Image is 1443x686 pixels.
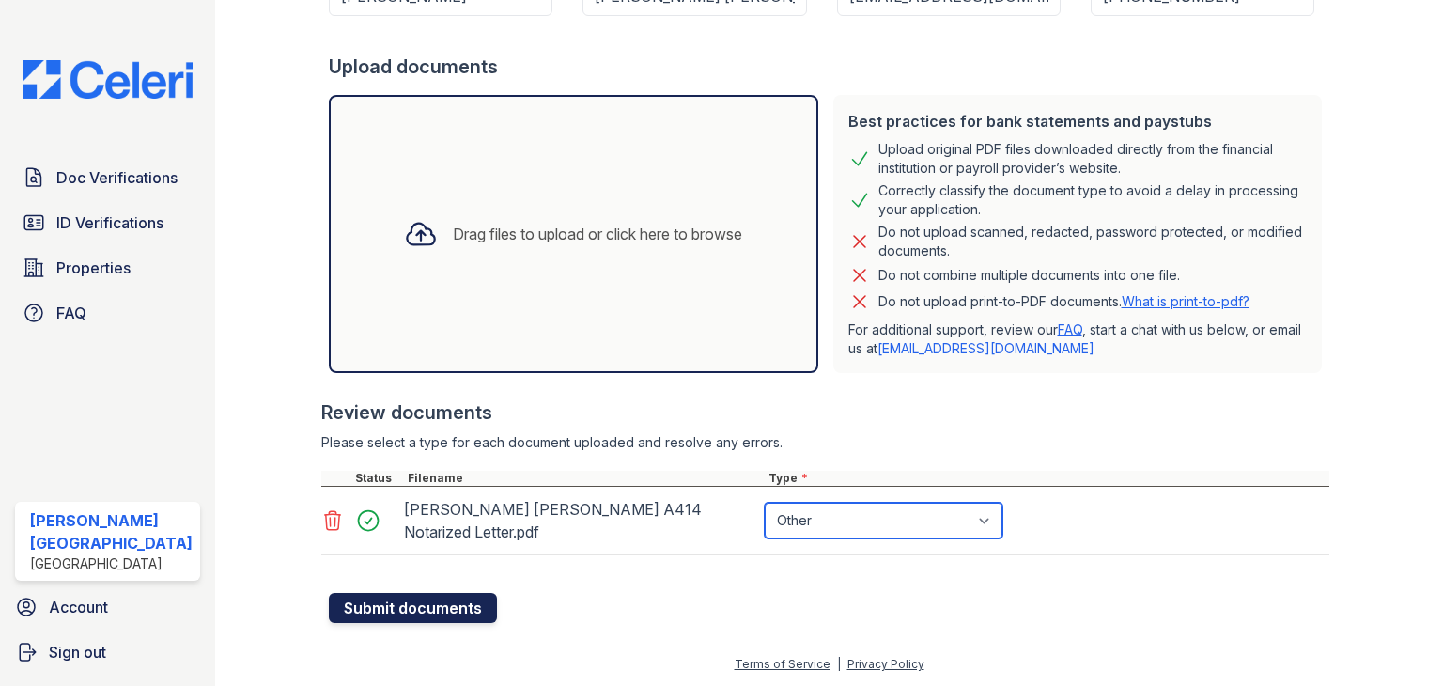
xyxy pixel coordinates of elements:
[49,641,106,663] span: Sign out
[15,159,200,196] a: Doc Verifications
[30,509,193,554] div: [PERSON_NAME][GEOGRAPHIC_DATA]
[848,320,1308,358] p: For additional support, review our , start a chat with us below, or email us at
[15,294,200,332] a: FAQ
[404,471,765,486] div: Filename
[847,657,924,671] a: Privacy Policy
[56,211,163,234] span: ID Verifications
[1058,321,1082,337] a: FAQ
[8,60,208,99] img: CE_Logo_Blue-a8612792a0a2168367f1c8372b55b34899dd931a85d93a1a3d3e32e68fde9ad4.png
[56,257,131,279] span: Properties
[848,110,1308,133] div: Best practices for bank statements and paystubs
[49,596,108,618] span: Account
[15,204,200,242] a: ID Verifications
[735,657,830,671] a: Terms of Service
[878,140,1308,178] div: Upload original PDF files downloaded directly from the financial institution or payroll provider’...
[321,399,1329,426] div: Review documents
[765,471,1329,486] div: Type
[878,181,1308,219] div: Correctly classify the document type to avoid a delay in processing your application.
[329,54,1329,80] div: Upload documents
[56,166,178,189] span: Doc Verifications
[453,223,742,245] div: Drag files to upload or click here to browse
[329,593,497,623] button: Submit documents
[351,471,404,486] div: Status
[837,657,841,671] div: |
[321,433,1329,452] div: Please select a type for each document uploaded and resolve any errors.
[30,554,193,573] div: [GEOGRAPHIC_DATA]
[878,223,1308,260] div: Do not upload scanned, redacted, password protected, or modified documents.
[878,292,1249,311] p: Do not upload print-to-PDF documents.
[8,633,208,671] a: Sign out
[8,588,208,626] a: Account
[56,302,86,324] span: FAQ
[877,340,1094,356] a: [EMAIL_ADDRESS][DOMAIN_NAME]
[404,494,757,547] div: [PERSON_NAME] [PERSON_NAME] A414 Notarized Letter.pdf
[15,249,200,287] a: Properties
[1122,293,1249,309] a: What is print-to-pdf?
[878,264,1180,287] div: Do not combine multiple documents into one file.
